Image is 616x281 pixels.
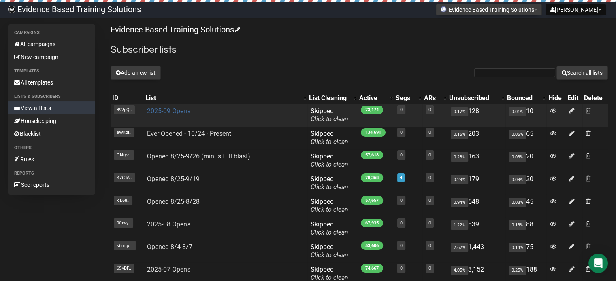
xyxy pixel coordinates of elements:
[307,93,358,104] th: List Cleaning: No sort applied, activate to apply an ascending sort
[311,228,348,236] a: Click to clean
[361,151,383,159] span: 57,618
[147,175,200,183] a: Opened 8/25-9/19
[451,175,468,184] span: 0.23%
[361,196,383,205] span: 57,657
[449,94,497,102] div: Unsubscribed
[311,138,348,146] a: Click to clean
[147,220,190,228] a: 2025-08 Opens
[505,104,546,127] td: 10
[114,150,134,160] span: ONryz..
[311,115,348,123] a: Click to clean
[311,206,348,213] a: Click to clean
[114,241,136,250] span: s6mqd..
[448,104,505,127] td: 128
[436,4,542,15] button: Evidence Based Training Solutions
[114,128,134,137] span: eWkdI..
[428,220,431,226] a: 0
[448,149,505,172] td: 163
[114,105,135,114] span: 892pQ..
[361,219,383,227] span: 67,935
[505,149,546,172] td: 20
[505,172,546,194] td: 20
[505,240,546,262] td: 75
[422,93,448,104] th: ARs: No sort applied, activate to apply an ascending sort
[8,28,95,38] li: Campaigns
[8,92,95,101] li: Lists & subscribers
[509,198,526,207] span: 0.08%
[451,130,468,139] span: 0.15%
[448,172,505,194] td: 179
[505,93,546,104] th: Bounced: No sort applied, activate to apply an ascending sort
[505,194,546,217] td: 45
[428,243,431,248] a: 0
[400,220,403,226] a: 0
[111,25,239,34] a: Evidence Based Training Solutions
[505,217,546,240] td: 88
[428,130,431,135] a: 0
[505,127,546,149] td: 65
[509,107,526,116] span: 0.01%
[114,264,134,273] span: 6SyDF..
[114,218,133,228] span: 0fawy..
[400,130,403,135] a: 0
[451,220,468,230] span: 1.22%
[451,198,468,207] span: 0.94%
[8,76,95,89] a: All templates
[8,101,95,114] a: View all lists
[428,175,431,180] a: 0
[428,198,431,203] a: 0
[8,169,95,178] li: Reports
[400,243,403,248] a: 0
[448,217,505,240] td: 839
[556,66,608,80] button: Search all lists
[448,93,505,104] th: Unsubscribed: No sort applied, activate to apply an ascending sort
[8,51,95,63] a: New campaign
[451,107,468,116] span: 0.17%
[448,194,505,217] td: 548
[548,94,564,102] div: Hide
[509,220,526,230] span: 0.13%
[311,220,348,236] span: Skipped
[147,107,190,115] a: 2025-09 Opens
[400,198,403,203] a: 0
[361,241,383,250] span: 53,606
[566,93,582,104] th: Edit: No sort applied, sorting is disabled
[396,94,414,102] div: Segs
[144,93,307,104] th: List: No sort applied, activate to apply an ascending sort
[311,175,348,191] span: Skipped
[509,152,526,162] span: 0.03%
[147,198,200,205] a: Opened 8/25-8/28
[361,264,383,273] span: 74,667
[361,173,383,182] span: 78,368
[147,266,190,273] a: 2025-07 Opens
[509,175,526,184] span: 0.03%
[507,94,538,102] div: Bounced
[311,152,348,168] span: Skipped
[361,106,383,114] span: 73,174
[509,243,526,252] span: 0.14%
[311,243,348,259] span: Skipped
[8,114,95,127] a: Housekeeping
[114,173,135,182] span: K763A..
[394,93,422,104] th: Segs: No sort applied, activate to apply an ascending sort
[311,183,348,191] a: Click to clean
[8,178,95,191] a: See reports
[509,130,526,139] span: 0.05%
[311,107,348,123] span: Skipped
[147,130,231,137] a: Ever Opened - 10/24 - Present
[400,152,403,158] a: 0
[8,66,95,76] li: Templates
[448,127,505,149] td: 203
[400,175,402,180] a: 4
[111,42,608,57] h2: Subscriber lists
[311,198,348,213] span: Skipped
[311,161,348,168] a: Click to clean
[451,243,468,252] span: 2.62%
[8,38,95,51] a: All campaigns
[361,128,386,137] span: 134,691
[440,6,447,13] img: favicons
[8,143,95,153] li: Others
[359,94,386,102] div: Active
[428,107,431,112] a: 0
[311,130,348,146] span: Skipped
